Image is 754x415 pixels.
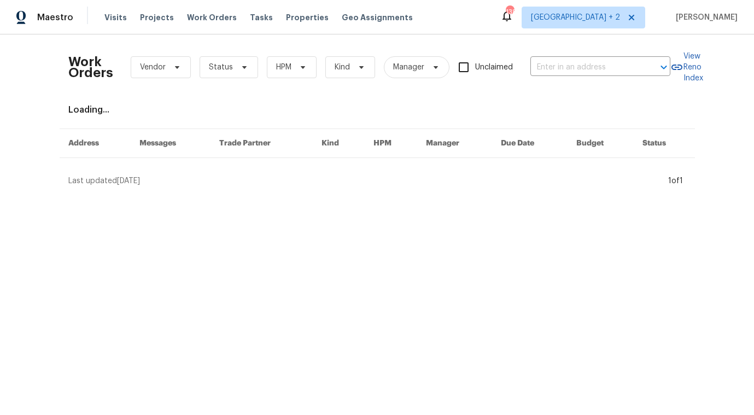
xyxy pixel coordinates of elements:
th: Status [634,129,694,158]
span: Work Orders [187,12,237,23]
th: Due Date [492,129,568,158]
span: Projects [140,12,174,23]
span: Tasks [250,14,273,21]
th: Manager [417,129,493,158]
th: HPM [365,129,417,158]
span: Vendor [140,62,166,73]
th: Budget [568,129,634,158]
span: Status [209,62,233,73]
span: [PERSON_NAME] [671,12,738,23]
span: [GEOGRAPHIC_DATA] + 2 [531,12,620,23]
a: View Reno Index [670,51,703,84]
span: Unclaimed [475,62,513,73]
span: [DATE] [117,177,140,185]
span: Geo Assignments [342,12,413,23]
span: Visits [104,12,127,23]
th: Address [60,129,131,158]
th: Kind [313,129,365,158]
div: 1 of 1 [668,176,683,186]
div: Last updated [68,176,665,186]
input: Enter in an address [530,59,640,76]
th: Trade Partner [211,129,313,158]
span: HPM [276,62,291,73]
span: Manager [393,62,424,73]
span: Maestro [37,12,73,23]
div: 138 [506,7,513,17]
span: Kind [335,62,350,73]
h2: Work Orders [68,56,113,78]
th: Messages [131,129,211,158]
span: Properties [286,12,329,23]
button: Open [656,60,671,75]
div: Loading... [68,104,686,115]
